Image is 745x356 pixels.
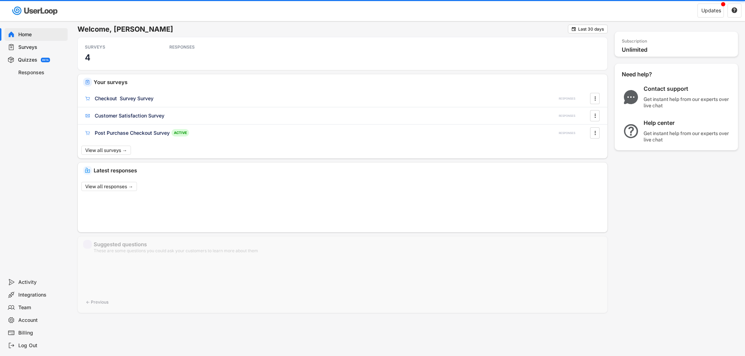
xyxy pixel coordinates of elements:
[571,26,576,32] button: 
[85,44,148,50] div: SURVEYS
[644,85,732,93] div: Contact support
[85,52,90,63] h3: 4
[18,31,65,38] div: Home
[85,242,90,247] img: yH5BAEAAAAALAAAAAABAAEAAAIBRAA7
[18,304,65,311] div: Team
[18,279,65,286] div: Activity
[559,114,575,118] div: RESPONSES
[171,129,189,136] div: ACTIVE
[701,8,721,13] div: Updates
[94,249,602,253] div: These are some questions you could ask your customers to learn more about them
[11,4,60,18] img: userloop-logo-01.svg
[18,317,65,324] div: Account
[94,168,602,173] div: Latest responses
[644,119,732,127] div: Help center
[572,26,576,32] text: 
[83,297,111,307] button: ← Previous
[594,112,596,119] text: 
[732,7,737,13] text: 
[42,59,49,61] div: BETA
[622,90,640,104] img: ChatMajor.svg
[594,95,596,102] text: 
[169,44,233,50] div: RESPONSES
[591,128,599,138] button: 
[622,124,640,138] img: QuestionMarkInverseMajor.svg
[591,110,599,121] button: 
[94,242,602,247] div: Suggested questions
[95,129,170,136] div: Post Purchase Checkout Survey
[578,27,604,31] div: Last 30 days
[594,129,596,136] text: 
[18,44,65,51] div: Surveys
[81,182,137,191] button: View all responses →
[18,292,65,298] div: Integrations
[18,330,65,336] div: Billing
[81,146,131,155] button: View all surveys →
[95,95,154,102] div: Checkout Survey Survey
[644,96,732,109] div: Get instant help from our experts over live chat
[18,69,65,76] div: Responses
[94,80,602,85] div: Your surveys
[18,342,65,349] div: Log Out
[85,168,90,173] img: IncomingMajor.svg
[731,7,738,14] button: 
[559,131,575,135] div: RESPONSES
[95,112,164,119] div: Customer Satisfaction Survey
[591,93,599,104] button: 
[622,39,647,44] div: Subscription
[77,25,568,34] h6: Welcome, [PERSON_NAME]
[622,46,734,53] div: Unlimited
[622,71,671,78] div: Need help?
[559,97,575,101] div: RESPONSES
[18,57,37,63] div: Quizzes
[644,130,732,143] div: Get instant help from our experts over live chat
